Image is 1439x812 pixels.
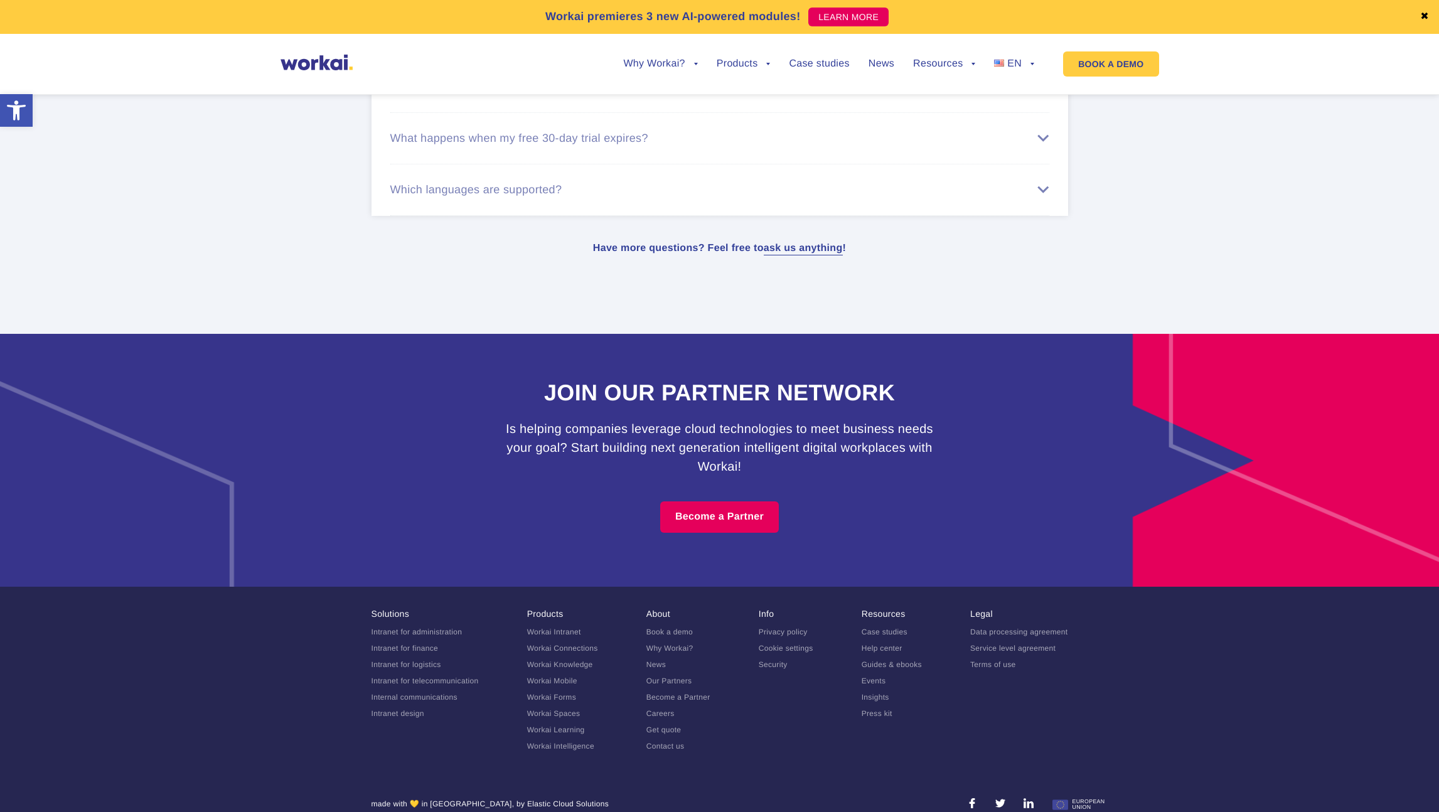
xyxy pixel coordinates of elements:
iframe: Popup CTA [6,704,345,806]
a: Products [717,59,771,69]
a: BOOK A DEMO [1063,51,1158,77]
a: ask us anything [764,243,843,254]
a: Become a Partner [646,693,710,702]
a: Book a demo [646,628,693,636]
a: Terms of use [970,660,1016,669]
a: Workai Mobile [527,676,577,685]
a: Become a Partner [660,501,779,533]
a: Get quote [646,725,682,734]
a: Contact us [646,742,685,751]
a: Privacy policy [759,628,808,636]
a: Intranet design [372,709,424,718]
a: Legal [970,609,993,619]
a: LEARN MORE [808,8,889,26]
a: Intranet for administration [372,628,463,636]
h2: Join our partner network [372,378,1068,409]
div: Which languages are supported? [390,183,1049,196]
a: Workai Spaces [527,709,580,718]
a: Solutions [372,609,409,619]
a: Cookie settings [759,644,813,653]
a: Security [759,660,788,669]
a: Why Workai? [623,59,697,69]
a: Workai Intelligence [527,742,594,751]
a: Internal communications [372,693,457,702]
h3: Is helping companies leverage cloud technologies to meet business needs your goal? Start building... [500,420,939,476]
a: Case studies [862,628,907,636]
a: Products [527,609,564,619]
a: Resources [862,609,906,619]
a: Intranet for logistics [372,660,441,669]
a: Workai Knowledge [527,660,593,669]
p: Workai premieres 3 new AI-powered modules! [545,8,801,25]
a: Service level agreement [970,644,1056,653]
a: Why Workai? [646,644,693,653]
span: EN [1007,58,1022,69]
div: What happens when my free 30-day trial expires? [390,132,1049,145]
a: News [869,59,894,69]
a: Press kit [862,709,892,718]
a: Our Partners [646,676,692,685]
a: Guides & ebooks [862,660,922,669]
a: Careers [646,709,675,718]
a: Events [862,676,886,685]
a: Workai Learning [527,725,585,734]
a: Workai Intranet [527,628,581,636]
a: ✖ [1420,12,1429,22]
a: Help center [862,644,902,653]
a: Workai Forms [527,693,576,702]
a: Workai Connections [527,644,598,653]
a: Intranet for finance [372,644,438,653]
a: Data processing agreement [970,628,1067,636]
a: Resources [913,59,975,69]
a: News [646,660,666,669]
a: Info [759,609,774,619]
a: Insights [862,693,889,702]
a: Intranet for telecommunication [372,676,479,685]
a: Case studies [789,59,849,69]
a: About [646,609,670,619]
